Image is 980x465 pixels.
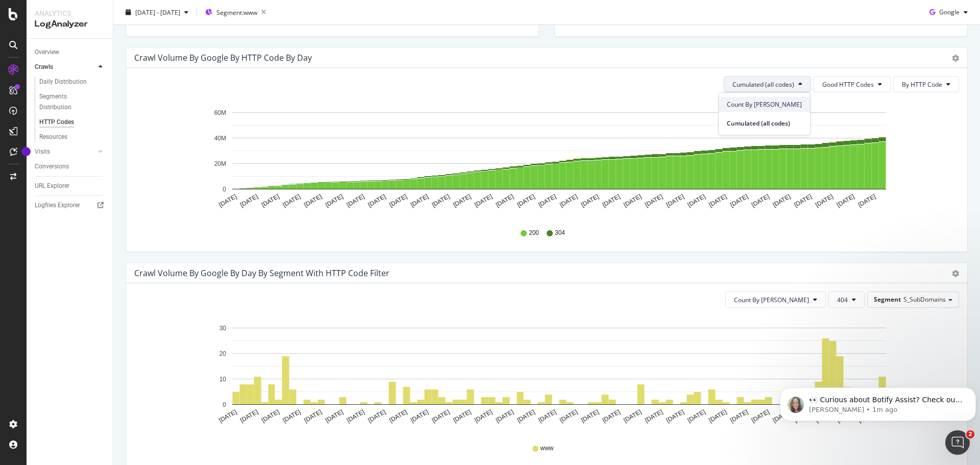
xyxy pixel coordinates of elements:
a: Crawls [35,62,95,72]
div: Daily Distribution [39,77,87,87]
text: 0 [223,186,226,193]
a: URL Explorer [35,181,106,191]
text: [DATE] [367,193,387,209]
a: Daily Distribution [39,77,106,87]
text: 0 [223,401,226,408]
text: [DATE] [793,193,813,209]
text: [DATE] [558,193,579,209]
text: [DATE] [665,408,685,424]
span: 2 [966,430,974,438]
div: Overview [35,47,59,58]
iframe: Intercom live chat [945,430,970,455]
text: [DATE] [857,193,877,209]
text: [DATE] [644,408,664,424]
text: [DATE] [516,193,536,209]
span: 404 [837,296,848,304]
div: Conversions [35,161,69,172]
text: 20 [219,350,227,357]
text: [DATE] [601,408,622,424]
text: [DATE] [239,193,259,209]
text: 10 [219,376,227,383]
div: Logfiles Explorer [35,200,80,211]
span: Count By Day [734,296,809,304]
text: 60M [214,109,226,116]
text: [DATE] [580,408,600,424]
a: Resources [39,132,106,142]
button: Segment:www [201,4,270,20]
text: [DATE] [303,408,323,424]
text: [DATE] [346,408,366,424]
text: [DATE] [836,193,856,209]
button: Good HTTP Codes [814,76,891,92]
span: By HTTP Code [902,80,942,89]
text: [DATE] [452,193,472,209]
span: 200 [529,229,539,237]
text: [DATE] [217,408,238,424]
svg: A chart. [134,101,951,219]
span: Cumulated (all codes) [732,80,794,89]
text: [DATE] [729,193,749,209]
text: [DATE] [750,193,771,209]
div: Crawls [35,62,53,72]
text: [DATE] [580,193,600,209]
a: Overview [35,47,106,58]
button: Google [925,4,972,20]
text: [DATE] [388,408,408,424]
text: [DATE] [750,408,771,424]
text: [DATE] [772,193,792,209]
text: [DATE] [260,408,281,424]
span: Segment: www [216,8,257,16]
text: 20M [214,160,226,167]
text: [DATE] [622,408,643,424]
span: Count By Day [727,100,802,109]
text: [DATE] [473,193,494,209]
div: URL Explorer [35,181,69,191]
div: Analytics [35,8,105,18]
text: [DATE] [707,408,728,424]
div: Crawl Volume by google by Day by Segment with HTTP Code Filter [134,268,389,278]
text: [DATE] [473,408,494,424]
div: Visits [35,146,50,157]
span: [DATE] - [DATE] [135,8,180,16]
div: HTTP Codes [39,117,74,128]
text: [DATE] [282,193,302,209]
text: [DATE] [687,193,707,209]
text: [DATE] [729,408,749,424]
button: [DATE] - [DATE] [121,4,192,20]
a: Segments Distribution [39,91,106,113]
button: Count By [PERSON_NAME] [725,291,826,308]
div: gear [952,270,959,277]
text: [DATE] [409,408,430,424]
text: [DATE] [324,408,345,424]
text: [DATE] [282,408,302,424]
text: [DATE] [707,193,728,209]
svg: A chart. [134,316,951,434]
text: [DATE] [495,193,515,209]
text: [DATE] [644,193,664,209]
span: Google [939,8,960,16]
text: [DATE] [303,193,323,209]
div: gear [952,55,959,62]
a: Visits [35,146,95,157]
text: 40M [214,135,226,142]
text: [DATE] [239,408,259,424]
span: S_SubDomains [903,295,946,304]
text: [DATE] [516,408,536,424]
text: [DATE] [409,193,430,209]
span: 304 [555,229,565,237]
text: [DATE] [346,193,366,209]
iframe: Intercom notifications message [776,366,980,437]
text: [DATE] [431,193,451,209]
div: Segments Distribution [39,91,96,113]
text: [DATE] [324,193,345,209]
div: Resources [39,132,67,142]
button: 404 [828,291,865,308]
text: [DATE] [622,193,643,209]
span: Cumulated (all codes) [727,119,802,128]
span: Good HTTP Codes [822,80,874,89]
text: [DATE] [367,408,387,424]
text: [DATE] [601,193,622,209]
